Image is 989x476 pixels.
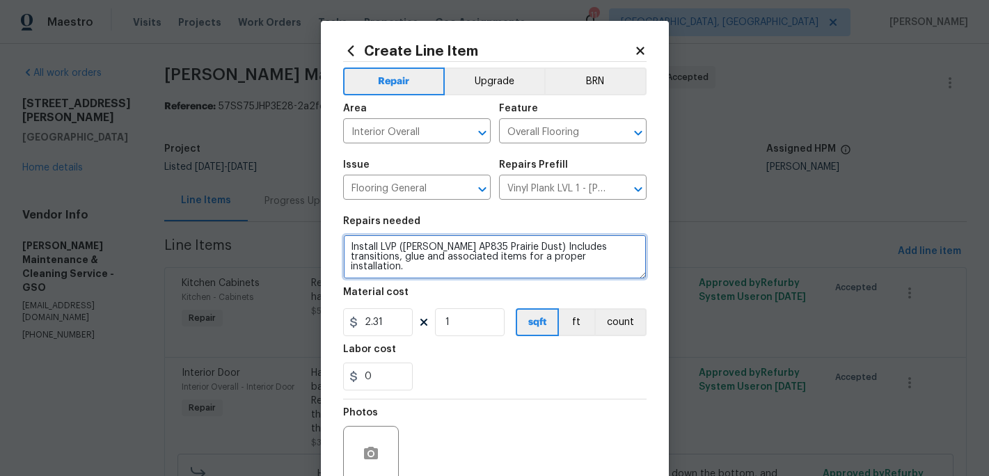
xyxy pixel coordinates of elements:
button: sqft [516,308,559,336]
button: Open [473,123,492,143]
h5: Area [343,104,367,113]
h5: Feature [499,104,538,113]
button: BRN [544,68,647,95]
h5: Photos [343,408,378,418]
button: Upgrade [445,68,544,95]
button: ft [559,308,594,336]
h5: Repairs Prefill [499,160,568,170]
h5: Material cost [343,287,409,297]
textarea: Install LVP ([PERSON_NAME] AP835 Prairie Dust) Includes transitions, glue and associated items fo... [343,235,647,279]
h2: Create Line Item [343,43,634,58]
button: Open [628,180,648,199]
button: Repair [343,68,445,95]
h5: Repairs needed [343,216,420,226]
h5: Labor cost [343,344,396,354]
h5: Issue [343,160,370,170]
button: count [594,308,647,336]
button: Open [473,180,492,199]
button: Open [628,123,648,143]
